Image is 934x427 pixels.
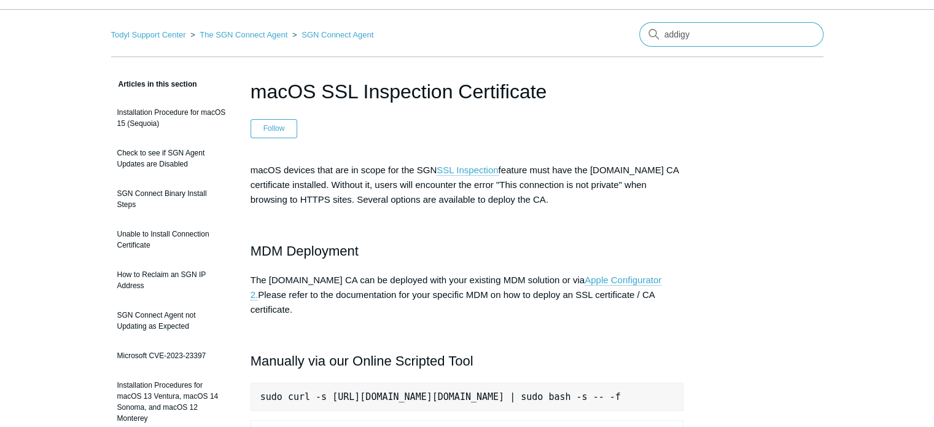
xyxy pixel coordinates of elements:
button: Follow Article [251,119,298,138]
a: SGN Connect Agent not Updating as Expected [111,304,232,338]
a: SGN Connect Binary Install Steps [111,182,232,216]
a: Unable to Install Connection Certificate [111,222,232,257]
a: SGN Connect Agent [302,30,373,39]
a: Todyl Support Center [111,30,186,39]
input: Search [639,22,823,47]
p: The [DOMAIN_NAME] CA can be deployed with your existing MDM solution or via Please refer to the d... [251,273,684,317]
span: Articles in this section [111,80,197,88]
a: Check to see if SGN Agent Updates are Disabled [111,141,232,176]
h2: MDM Deployment [251,240,684,262]
a: The SGN Connect Agent [200,30,287,39]
pre: sudo curl -s [URL][DOMAIN_NAME][DOMAIN_NAME] | sudo bash -s -- -f [251,383,684,411]
a: How to Reclaim an SGN IP Address [111,263,232,297]
a: SSL Inspection [437,165,498,176]
a: Apple Configurator 2. [251,275,661,300]
li: The SGN Connect Agent [188,30,290,39]
a: Installation Procedure for macOS 15 (Sequoia) [111,101,232,135]
li: SGN Connect Agent [290,30,373,39]
h1: macOS SSL Inspection Certificate [251,77,684,106]
p: macOS devices that are in scope for the SGN feature must have the [DOMAIN_NAME] CA certificate in... [251,163,684,207]
li: Todyl Support Center [111,30,189,39]
a: Microsoft CVE-2023-23397 [111,344,232,367]
h2: Manually via our Online Scripted Tool [251,350,684,372]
